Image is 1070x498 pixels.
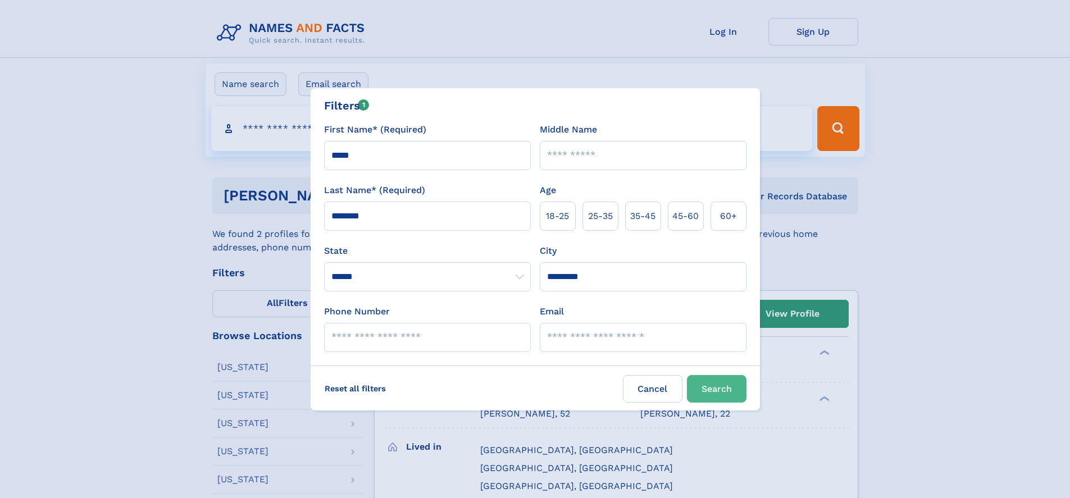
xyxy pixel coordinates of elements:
button: Search [687,375,746,403]
span: 60+ [720,209,737,223]
label: First Name* (Required) [324,123,426,136]
label: City [540,244,557,258]
label: Email [540,305,564,318]
label: Cancel [623,375,682,403]
span: 35‑45 [630,209,655,223]
span: 45‑60 [672,209,699,223]
label: Age [540,184,556,197]
label: Reset all filters [317,375,393,402]
div: Filters [324,97,370,114]
span: 18‑25 [546,209,569,223]
label: Middle Name [540,123,597,136]
label: Phone Number [324,305,390,318]
label: Last Name* (Required) [324,184,425,197]
span: 25‑35 [588,209,613,223]
label: State [324,244,531,258]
